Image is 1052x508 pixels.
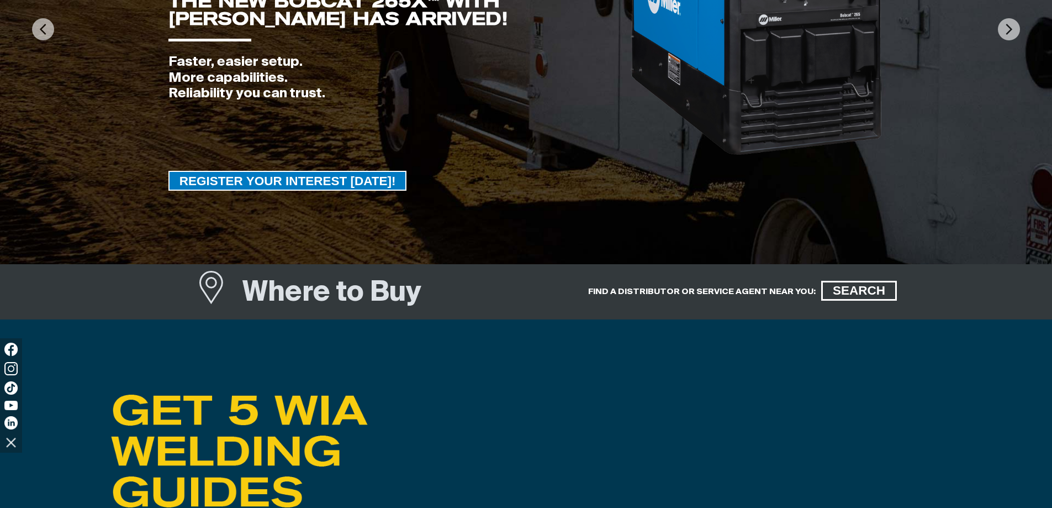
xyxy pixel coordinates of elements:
[32,18,54,40] img: PrevArrow
[170,171,406,191] span: REGISTER YOUR INTEREST [DATE]!
[168,54,630,102] div: Faster, easier setup. More capabilities. Reliability you can trust.
[198,274,243,315] a: Where to Buy
[4,362,18,375] img: Instagram
[821,281,897,301] a: SEARCH
[4,416,18,430] img: LinkedIn
[588,286,816,297] h5: FIND A DISTRIBUTOR OR SERVICE AGENT NEAR YOU:
[4,343,18,356] img: Facebook
[2,433,20,452] img: hide socials
[242,275,421,311] h1: Where to Buy
[4,401,18,410] img: YouTube
[168,171,407,191] a: REGISTER YOUR INTEREST TODAY!
[823,281,895,301] span: SEARCH
[998,18,1020,40] img: NextArrow
[4,381,18,395] img: TikTok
